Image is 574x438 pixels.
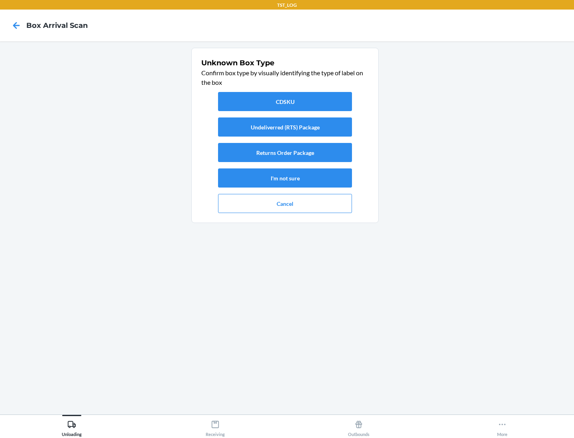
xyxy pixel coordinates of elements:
[348,417,370,437] div: Outbounds
[218,92,352,111] button: CDSKU
[206,417,225,437] div: Receiving
[218,143,352,162] button: Returns Order Package
[201,68,369,87] p: Confirm box type by visually identifying the type of label on the box
[62,417,82,437] div: Unloading
[431,415,574,437] button: More
[143,415,287,437] button: Receiving
[26,20,88,31] h4: Box Arrival Scan
[218,168,352,188] button: I'm not sure
[497,417,507,437] div: More
[218,117,352,137] button: Undeliverred (RTS) Package
[201,58,369,68] h1: Unknown Box Type
[287,415,431,437] button: Outbounds
[277,2,297,9] p: TST_LOG
[218,194,352,213] button: Cancel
